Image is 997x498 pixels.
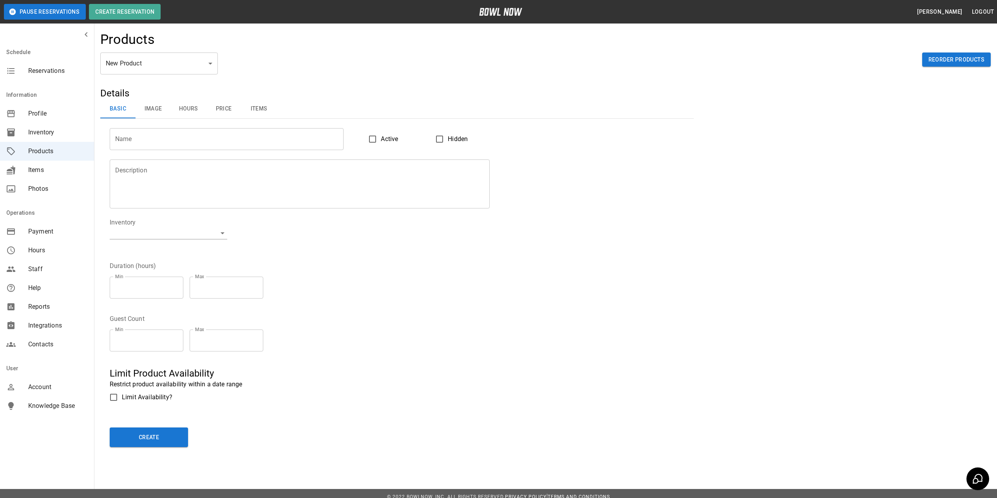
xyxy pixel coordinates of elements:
span: Limit Availability? [122,393,172,402]
img: logo [479,8,522,16]
span: Items [28,165,88,175]
span: Products [28,147,88,156]
span: Knowledge Base [28,401,88,411]
h5: Details [100,87,694,100]
button: Image [136,100,171,118]
span: Active [381,134,398,144]
span: Contacts [28,340,88,349]
span: Hidden [448,134,468,144]
button: Create [110,427,188,447]
span: Payment [28,227,88,236]
button: Basic [100,100,136,118]
span: Integrations [28,321,88,330]
legend: Guest Count [110,314,145,323]
div: basic tabs example [100,100,694,118]
h5: Limit Product Availability [110,367,684,380]
label: Hidden products will not be visible to customers. You can still create and use them for bookings. [431,131,468,147]
button: Hours [171,100,206,118]
button: Create Reservation [89,4,161,20]
legend: Duration (hours) [110,261,156,270]
div: New Product [100,53,218,74]
button: Items [241,100,277,118]
button: Price [206,100,241,118]
span: Help [28,283,88,293]
span: Reservations [28,66,88,76]
button: Pause Reservations [4,4,86,20]
button: [PERSON_NAME] [914,5,965,19]
span: Staff [28,264,88,274]
h4: Products [100,31,155,48]
span: Inventory [28,128,88,137]
button: Logout [969,5,997,19]
p: Restrict product availability within a date range [110,380,684,389]
span: Reports [28,302,88,311]
span: Hours [28,246,88,255]
span: Photos [28,184,88,194]
span: Profile [28,109,88,118]
legend: Inventory [110,218,136,227]
span: Account [28,382,88,392]
button: Reorder Products [922,53,991,67]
